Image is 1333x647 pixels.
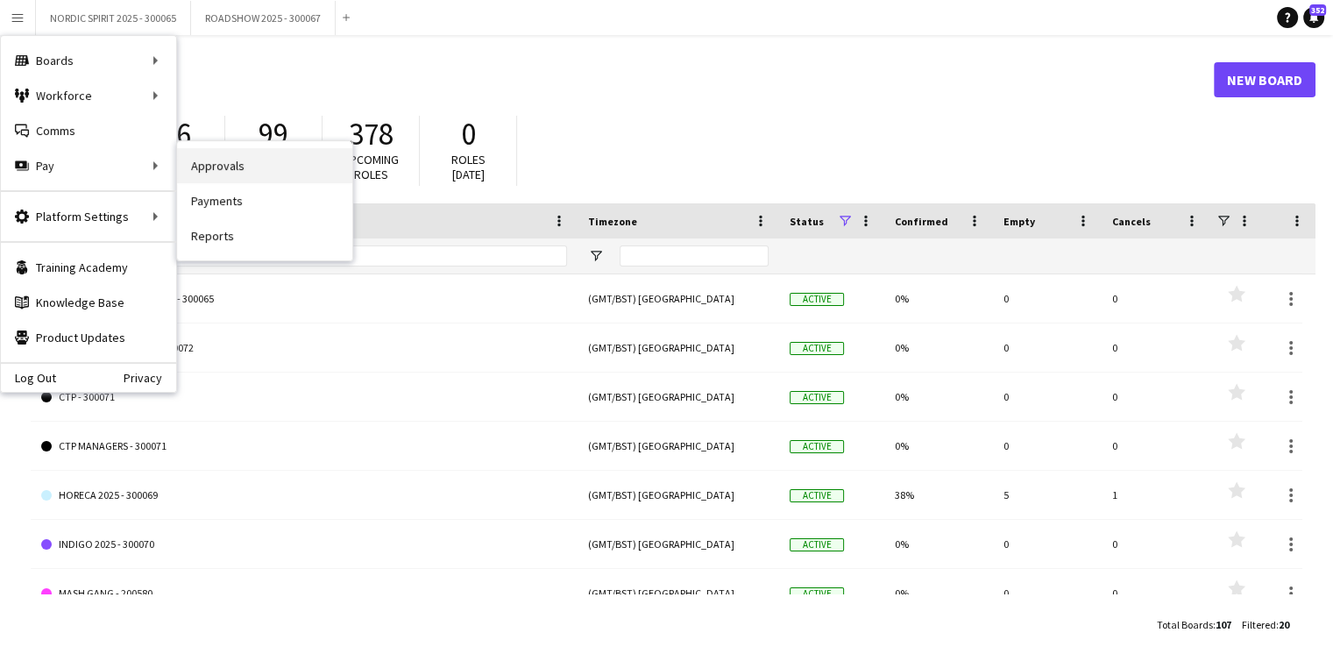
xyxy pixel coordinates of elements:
a: Reports [177,218,352,253]
span: Upcoming roles [343,152,399,182]
div: 0% [884,373,993,421]
a: 352 [1303,7,1324,28]
a: Comms [1,113,176,148]
div: 0 [993,569,1102,617]
a: INDIGO 2025 - 300070 [41,520,567,569]
a: Product Updates [1,320,176,355]
a: HORECA 2025 - 300069 [41,471,567,520]
div: 38% [884,471,993,519]
div: (GMT/BST) [GEOGRAPHIC_DATA] [578,471,779,519]
a: [GEOGRAPHIC_DATA] - 300072 [41,323,567,373]
span: Status [790,215,824,228]
div: 0 [993,520,1102,568]
div: : [1242,608,1289,642]
div: 5 [993,471,1102,519]
span: 378 [349,115,394,153]
a: MASH GANG - 200580 [41,569,567,618]
div: 0 [993,274,1102,323]
div: Workforce [1,78,176,113]
button: Open Filter Menu [588,248,604,264]
span: 99 [259,115,288,153]
span: Active [790,440,844,453]
div: (GMT/BST) [GEOGRAPHIC_DATA] [578,569,779,617]
a: Training Academy [1,250,176,285]
div: (GMT/BST) [GEOGRAPHIC_DATA] [578,323,779,372]
div: 0 [1102,373,1210,421]
a: [PERSON_NAME] - Staffing - 300065 [41,274,567,323]
div: 0 [1102,569,1210,617]
a: New Board [1214,62,1315,97]
span: 20 [1279,618,1289,631]
input: Timezone Filter Input [620,245,769,267]
a: Privacy [124,371,176,385]
span: Active [790,391,844,404]
div: 0% [884,422,993,470]
div: Boards [1,43,176,78]
span: Active [790,538,844,551]
div: 0 [1102,422,1210,470]
button: ROADSHOW 2025 - 300067 [191,1,336,35]
div: 0% [884,274,993,323]
a: Log Out [1,371,56,385]
div: (GMT/BST) [GEOGRAPHIC_DATA] [578,520,779,568]
div: 0% [884,323,993,372]
span: 107 [1216,618,1231,631]
a: Knowledge Base [1,285,176,320]
div: Pay [1,148,176,183]
div: (GMT/BST) [GEOGRAPHIC_DATA] [578,422,779,470]
div: Platform Settings [1,199,176,234]
div: 0 [993,422,1102,470]
h1: Boards [31,67,1214,93]
span: Active [790,489,844,502]
div: 0% [884,569,993,617]
span: Active [790,587,844,601]
span: 352 [1309,4,1326,16]
button: NORDIC SPIRIT 2025 - 300065 [36,1,191,35]
span: Empty [1003,215,1035,228]
span: Active [790,342,844,355]
div: 0 [1102,274,1210,323]
div: 1 [1102,471,1210,519]
div: 0 [1102,323,1210,372]
div: 0 [1102,520,1210,568]
span: 0 [461,115,476,153]
div: 0 [993,373,1102,421]
span: Cancels [1112,215,1151,228]
span: Timezone [588,215,637,228]
a: Approvals [177,148,352,183]
span: Roles [DATE] [451,152,486,182]
div: 0% [884,520,993,568]
div: (GMT/BST) [GEOGRAPHIC_DATA] [578,373,779,421]
a: CTP MANAGERS - 300071 [41,422,567,471]
a: CTP - 300071 [41,373,567,422]
span: Active [790,293,844,306]
div: (GMT/BST) [GEOGRAPHIC_DATA] [578,274,779,323]
span: Filtered [1242,618,1276,631]
div: : [1157,608,1231,642]
span: Total Boards [1157,618,1213,631]
div: 0 [993,323,1102,372]
span: Confirmed [895,215,948,228]
a: Payments [177,183,352,218]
